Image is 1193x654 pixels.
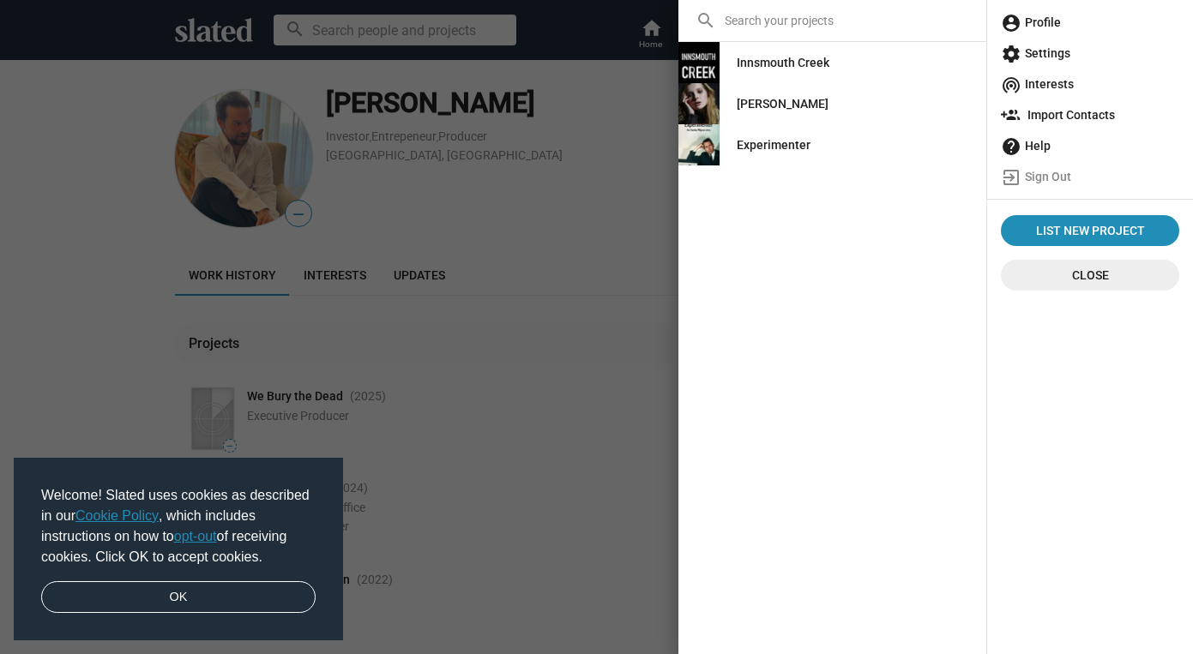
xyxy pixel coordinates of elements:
p: Active over [DATE] [83,21,187,39]
button: Send a message… [294,516,322,543]
h1: Chelsea [83,9,136,21]
button: Close [1001,260,1179,291]
a: [PERSON_NAME] [723,88,842,119]
span: 😊 [89,297,117,329]
a: Experimenter [723,129,824,160]
button: Emoji picker [54,523,68,537]
div: Not too shabby.😏 [27,154,268,171]
a: Settings [994,38,1186,69]
div: Chelsea ​ [27,399,268,432]
div: Your credits and work history puts you in the of Slated members. [27,112,268,146]
a: Sign Out [994,161,1186,192]
iframe: vimeo [21,247,272,375]
div: Congratulations, Isen!Your credits and work history puts you in theTop 5%of Slated members.Not to... [14,76,281,451]
mat-icon: settings [1001,44,1021,64]
a: List New Project [1001,215,1179,246]
div: Innsmouth Creek [737,47,829,78]
div: cookieconsent [14,458,343,641]
span: 😐 [132,297,160,329]
button: Start recording [109,522,123,536]
i: before [165,206,203,219]
div: Chelsea • [DATE] [27,454,117,465]
div: Since you're VIP, we'd like to offer you discount of $100 OFF analysis bundles for your projects.... [27,179,268,297]
img: Profile image for Team [21,21,48,48]
div: Congratulations, Isen! [27,87,268,104]
mat-icon: help [1001,136,1021,157]
span: Interests [1001,69,1179,99]
img: Innsmouth Creek [678,42,720,83]
a: opt-out [174,529,217,543]
div: Close [301,7,332,38]
div: Experimenter [737,129,810,160]
div: Chelsea says… [14,76,329,489]
button: Upload attachment [27,522,40,536]
a: Interests [994,69,1186,99]
span: Profile [1001,7,1179,38]
span: Close [1015,260,1166,291]
button: Gif picker [81,522,95,536]
a: dismiss cookie message [41,581,316,614]
mat-icon: account_circle [1001,13,1021,33]
button: go back [11,7,44,39]
span: List New Project [1008,215,1172,246]
a: Innsmouth Creek [723,47,843,78]
a: Help [994,130,1186,161]
img: Profile image for Chelsea [49,9,76,37]
span: Team [62,27,91,40]
div: Slated's Script Analysis service allows you to know your screenplay's true quality, and what pote... [21,154,272,238]
img: Claudine Nineteen [678,83,720,124]
span: Welcome! Slated uses cookies as described in our , which includes instructions on how to of recei... [41,485,316,567]
img: Experimenter [678,124,720,165]
mat-icon: search [696,10,716,31]
a: Import Contacts [994,99,1186,130]
span: disappointed reaction [168,291,211,333]
div: [PERSON_NAME] [737,88,828,119]
span: neutral face reaction [125,291,168,333]
b: REPLY BELOW [108,264,201,278]
button: Home [268,7,301,39]
mat-icon: exit_to_app [1001,167,1021,188]
div: Hi, Isen. Want to know how good your script is, or how it compares to released movies? Now you can. [21,62,272,146]
span: Help [1001,130,1179,161]
span: 😞 [175,297,203,329]
a: Cookie Policy [75,508,159,523]
div: Slated's analysis can connect you with 10x more investors, producers, and distributors. ​ In the ... [27,306,268,390]
textarea: Message… [15,487,328,516]
b: Top 5% [62,129,110,143]
span: Sign Out [1001,161,1179,192]
mat-icon: wifi_tethering [1001,75,1021,95]
span: Settings [1001,38,1179,69]
span: blush reaction [82,291,125,333]
span: Import Contacts [1001,99,1179,130]
a: Profile [994,7,1186,38]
